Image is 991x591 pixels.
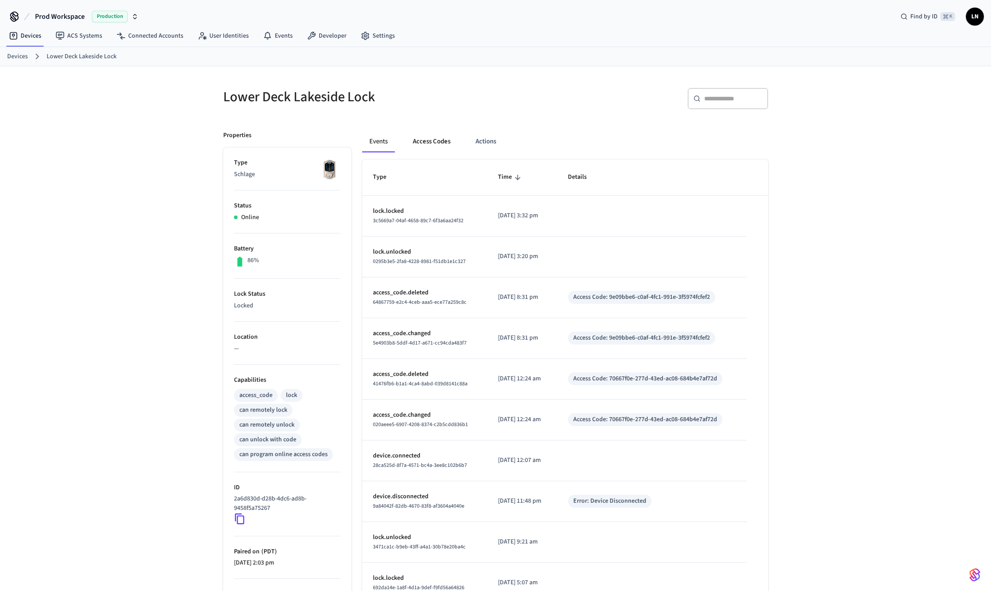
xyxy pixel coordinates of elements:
[256,28,300,44] a: Events
[373,170,398,184] span: Type
[373,451,477,461] p: device.connected
[286,391,297,400] div: lock
[234,170,341,179] p: Schlage
[234,547,341,556] p: Paired on
[373,339,467,347] span: 5e4903b8-5ddf-4d17-a671-cc94cda483f7
[239,420,294,430] div: can remotely unlock
[373,298,467,306] span: 64867759-e2c4-4ceb-aaa5-ece77a259c8c
[498,293,546,302] p: [DATE] 8:31 pm
[47,52,117,61] a: Lower Deck Lakeside Lock
[234,375,341,385] p: Capabilities
[498,374,546,384] p: [DATE] 12:24 am
[573,496,646,506] div: Error: Device Disconnected
[234,301,341,311] p: Locked
[362,131,395,152] button: Events
[362,131,768,152] div: ant example
[498,578,546,587] p: [DATE] 5:07 am
[498,415,546,424] p: [DATE] 12:24 am
[373,502,464,510] span: 9a84042f-82db-4670-83f8-af3604a4040e
[223,131,251,140] p: Properties
[498,537,546,547] p: [DATE] 9:21 am
[223,88,490,106] h5: Lower Deck Lakeside Lock
[300,28,354,44] a: Developer
[234,289,341,299] p: Lock Status
[92,11,128,22] span: Production
[573,415,717,424] div: Access Code: 70667f0e-277d-43ed-ac08-684b4e7af72d
[468,131,503,152] button: Actions
[35,11,85,22] span: Prod Workspace
[498,170,524,184] span: Time
[260,547,277,556] span: ( PDT )
[109,28,190,44] a: Connected Accounts
[241,213,259,222] p: Online
[373,247,477,257] p: lock.unlocked
[969,568,980,582] img: SeamLogoGradient.69752ec5.svg
[498,333,546,343] p: [DATE] 8:31 pm
[373,543,466,551] span: 3471ca1c-b9eb-43ff-a4a1-30b78e20ba4c
[910,12,938,21] span: Find by ID
[893,9,962,25] div: Find by ID⌘ K
[239,450,328,459] div: can program online access codes
[7,52,28,61] a: Devices
[373,329,477,338] p: access_code.changed
[234,344,341,354] p: —
[234,558,341,568] p: [DATE] 2:03 pm
[498,252,546,261] p: [DATE] 3:20 pm
[373,462,467,469] span: 28ca525d-8f7a-4571-bc4a-3ee8c102b6b7
[247,256,259,265] p: 86%
[573,293,710,302] div: Access Code: 9e09bbe6-c0af-4fc1-991e-3f5974fcfef2
[373,492,477,501] p: device.disconnected
[234,332,341,342] p: Location
[373,380,467,388] span: 41476fb6-b1a1-4ca4-8abd-039d8141c88a
[239,406,287,415] div: can remotely lock
[573,374,717,384] div: Access Code: 70667f0e-277d-43ed-ac08-684b4e7af72d
[318,158,341,181] img: Schlage Sense Smart Deadbolt with Camelot Trim, Front
[234,494,337,513] p: 2a6d830d-d28b-4dc6-ad8b-9458f5a75267
[966,8,984,26] button: LN
[573,333,710,343] div: Access Code: 9e09bbe6-c0af-4fc1-991e-3f5974fcfef2
[373,217,463,224] span: 3c5669a7-04af-4658-89c7-6f3a6aa24f32
[2,28,48,44] a: Devices
[373,574,477,583] p: lock.locked
[373,370,477,379] p: access_code.deleted
[498,211,546,220] p: [DATE] 3:32 pm
[406,131,458,152] button: Access Codes
[373,421,468,428] span: 020aeee5-6907-4208-8374-c2b5cdd836b1
[234,201,341,211] p: Status
[234,244,341,254] p: Battery
[373,288,477,298] p: access_code.deleted
[967,9,983,25] span: LN
[568,170,598,184] span: Details
[239,391,273,400] div: access_code
[234,158,341,168] p: Type
[234,483,341,492] p: ID
[239,435,296,444] div: can unlock with code
[373,410,477,420] p: access_code.changed
[498,496,546,506] p: [DATE] 11:48 pm
[190,28,256,44] a: User Identities
[940,12,955,21] span: ⌘ K
[498,456,546,465] p: [DATE] 12:07 am
[354,28,402,44] a: Settings
[373,207,477,216] p: lock.locked
[373,258,466,265] span: 0295b3e5-2fa8-4228-8981-f51db1e1c327
[48,28,109,44] a: ACS Systems
[373,533,477,542] p: lock.unlocked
